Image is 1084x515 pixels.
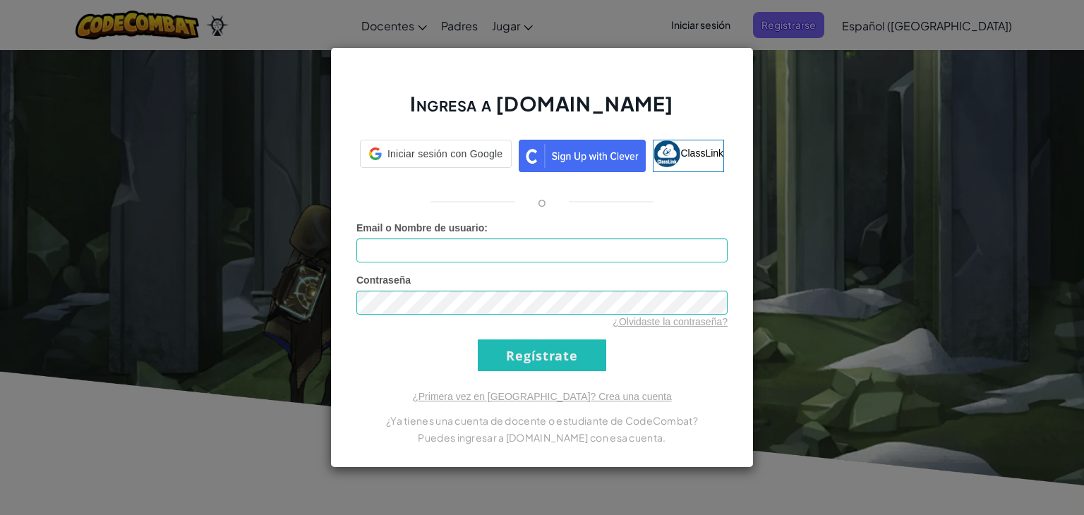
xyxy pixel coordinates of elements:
[654,140,680,167] img: classlink-logo-small.png
[538,193,546,210] p: o
[356,222,484,234] span: Email o Nombre de usuario
[387,147,502,161] span: Iniciar sesión con Google
[613,316,728,327] a: ¿Olvidaste la contraseña?
[478,339,606,371] input: Regístrate
[356,221,488,235] label: :
[519,140,646,172] img: clever_sso_button@2x.png
[680,147,723,159] span: ClassLink
[356,429,728,446] p: Puedes ingresar a [DOMAIN_NAME] con esa cuenta.
[356,412,728,429] p: ¿Ya tienes una cuenta de docente o estudiante de CodeCombat?
[412,391,672,402] a: ¿Primera vez en [GEOGRAPHIC_DATA]? Crea una cuenta
[356,274,411,286] span: Contraseña
[360,140,512,168] div: Iniciar sesión con Google
[356,90,728,131] h2: Ingresa a [DOMAIN_NAME]
[360,140,512,172] a: Iniciar sesión con Google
